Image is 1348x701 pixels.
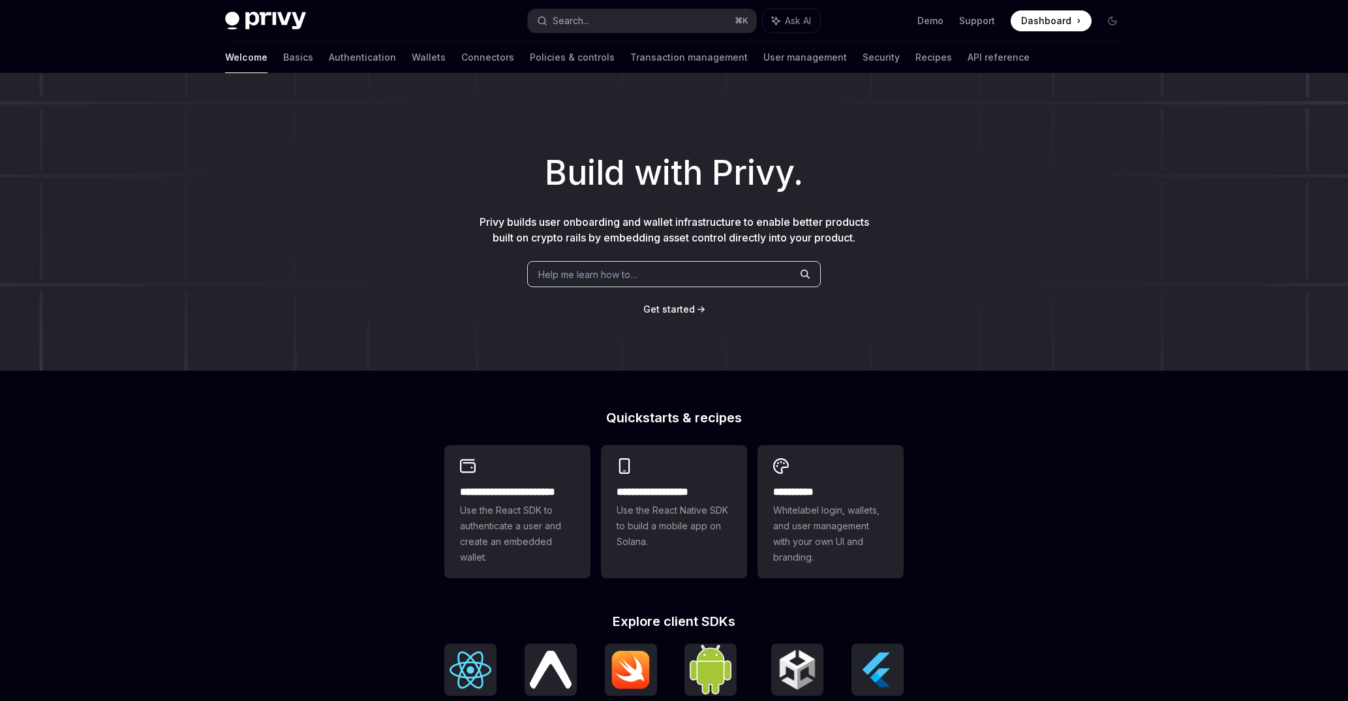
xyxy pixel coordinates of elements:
img: React [450,651,491,689]
span: Privy builds user onboarding and wallet infrastructure to enable better products built on crypto ... [480,215,869,244]
a: Security [863,42,900,73]
a: **** *****Whitelabel login, wallets, and user management with your own UI and branding. [758,445,904,578]
span: Whitelabel login, wallets, and user management with your own UI and branding. [773,503,888,565]
img: iOS (Swift) [610,650,652,689]
img: Android (Kotlin) [690,645,731,694]
a: User management [763,42,847,73]
img: Flutter [857,649,898,691]
a: Dashboard [1011,10,1092,31]
span: Get started [643,304,695,315]
button: Search...⌘K [528,9,756,33]
span: Help me learn how to… [538,268,637,281]
a: Authentication [329,42,396,73]
a: Recipes [915,42,952,73]
button: Ask AI [763,9,820,33]
h2: Quickstarts & recipes [444,411,904,424]
a: Wallets [412,42,446,73]
a: API reference [968,42,1030,73]
a: Support [959,14,995,27]
img: Unity [776,649,818,691]
a: Demo [917,14,943,27]
div: Search... [553,13,589,29]
span: Use the React SDK to authenticate a user and create an embedded wallet. [460,503,575,565]
a: Policies & controls [530,42,615,73]
span: ⌘ K [735,16,748,26]
h1: Build with Privy. [21,148,1327,198]
a: Basics [283,42,313,73]
span: Use the React Native SDK to build a mobile app on Solana. [617,503,731,550]
img: React Native [530,651,572,688]
a: **** **** **** ***Use the React Native SDK to build a mobile app on Solana. [601,445,747,578]
span: Ask AI [785,14,811,27]
a: Connectors [461,42,514,73]
a: Transaction management [630,42,748,73]
img: dark logo [225,12,306,30]
h2: Explore client SDKs [444,615,904,628]
a: Get started [643,303,695,316]
span: Dashboard [1021,14,1071,27]
a: Welcome [225,42,268,73]
button: Toggle dark mode [1102,10,1123,31]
